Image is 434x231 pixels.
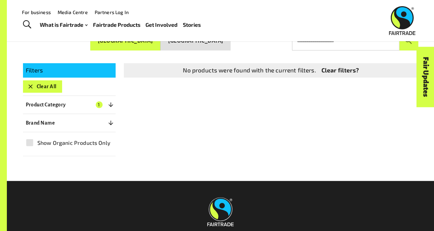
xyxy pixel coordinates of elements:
a: Clear filters? [321,66,359,75]
p: No products were found with the current filters. [183,66,316,75]
a: Media Centre [58,9,88,15]
a: What is Fairtrade [40,20,87,30]
button: Product Category [23,99,116,111]
p: Brand Name [26,119,55,127]
span: 1 [96,101,103,108]
a: Stories [183,20,201,30]
img: Fairtrade Australia New Zealand logo [389,6,415,35]
button: Brand Name [23,117,116,129]
a: Get Involved [145,20,177,30]
a: Fairtrade Products [93,20,140,30]
img: Fairtrade Australia New Zealand logo [207,197,234,226]
p: Filters [26,66,113,75]
a: For business [22,9,51,15]
a: Toggle Search [19,16,35,33]
button: Clear All [23,80,62,93]
a: Partners Log In [95,9,129,15]
p: Product Category [26,101,66,109]
span: Show Organic Products Only [37,139,110,147]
